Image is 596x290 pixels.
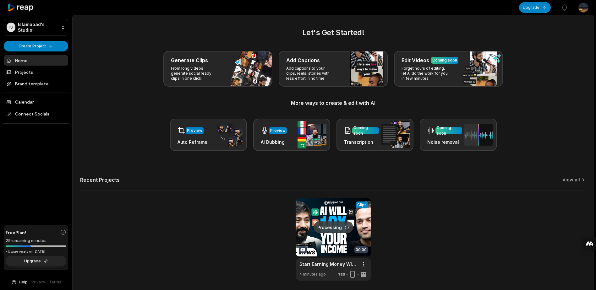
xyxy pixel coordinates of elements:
p: Islamabad's Studio [18,22,58,33]
h3: AI Dubbing [261,139,287,145]
img: auto_reframe.png [214,123,243,147]
a: Calendar [4,97,68,107]
button: Help [11,279,28,285]
h2: Recent Projects [80,177,120,183]
h3: Add Captions [286,56,320,64]
div: Coming soon [437,125,461,136]
a: Brand template [4,78,68,89]
p: Forget hours of editing, let AI do the work for you in few minutes. [402,66,450,81]
a: Start Earning Money With AI - Free Tools & Business Ideas | [PERSON_NAME] | FO376 [PERSON_NAME] [299,261,357,267]
img: noise_removal.png [464,124,493,146]
h3: Edit Videos [402,56,429,64]
span: Help [19,279,28,285]
a: View all [562,177,580,183]
div: Preview [270,128,286,133]
h2: Let's Get Started! [80,27,586,38]
div: Coming soon [432,57,457,63]
div: Preview [187,128,202,133]
div: Coming soon [353,125,378,136]
h3: Auto Reframe [178,139,207,145]
img: transcription.png [381,121,410,148]
img: ai_dubbing.png [298,121,326,148]
p: From long videos generate social ready clips in one click. [171,66,220,81]
div: *Usage resets on [DATE] [6,249,66,254]
h3: Noise removal [427,139,462,145]
button: Upgrade [519,2,551,13]
h3: Transcription [344,139,379,145]
a: Projects [4,67,68,77]
p: Add captions to your clips, reels, stories with less effort in no time. [286,66,335,81]
span: Free Plan! [6,229,26,236]
h3: Generate Clips [171,56,208,64]
span: Connect Socials [4,108,68,120]
a: Terms [49,279,61,285]
a: Privacy [31,279,45,285]
div: IS [7,23,15,32]
button: Upgrade [6,256,66,266]
button: Create Project [4,41,68,51]
a: Home [4,55,68,66]
h3: More ways to create & edit with AI [80,99,586,107]
div: 25 remaining minutes [6,238,66,244]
